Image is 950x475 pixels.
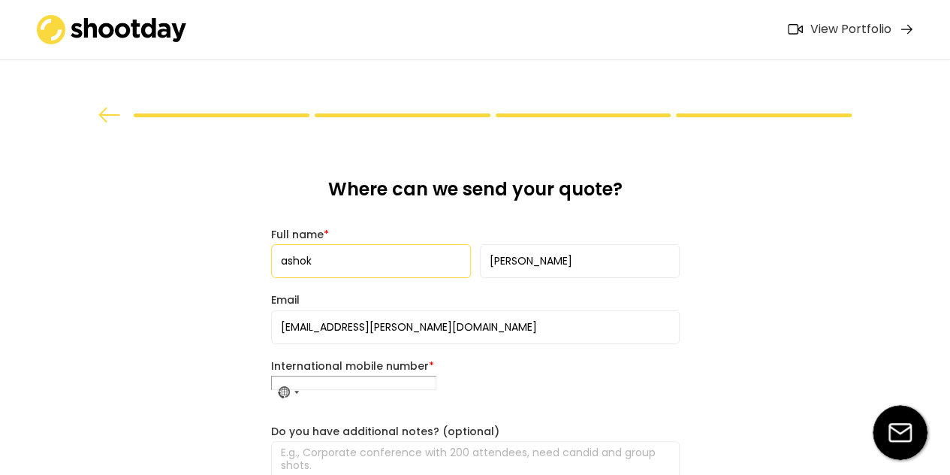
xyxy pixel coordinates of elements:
[271,177,680,213] div: Where can we send your quote?
[271,293,680,307] div: Email
[271,244,471,278] input: First name
[271,359,680,373] div: International mobile number
[873,405,927,460] img: email-icon%20%281%29.svg
[37,15,187,44] img: shootday_logo.png
[271,310,680,344] input: Email
[98,107,121,123] img: arrow%20back.svg
[272,377,303,409] button: Selected country
[788,24,803,35] img: Icon%20feather-video%402x.png
[271,228,680,241] div: Full name
[271,425,680,438] div: Do you have additional notes? (optional)
[810,22,891,38] div: View Portfolio
[480,244,680,278] input: Last name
